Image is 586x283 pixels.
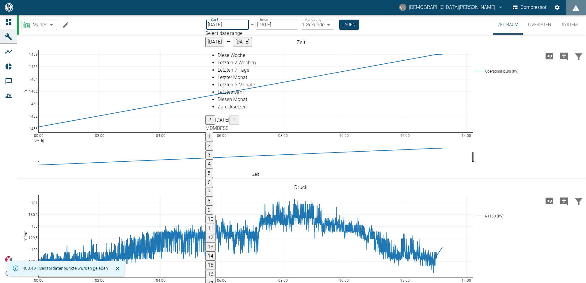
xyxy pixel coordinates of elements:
button: Kommentar hinzufügen [557,48,571,64]
span: [DATE] [208,39,222,45]
a: Müden [23,21,48,28]
span: Letzten 7 Tage [218,67,249,73]
label: Auflösung [305,17,322,22]
button: [DATE] [233,37,252,47]
label: Start [211,17,218,22]
span: Letzten 6 Monate [218,82,255,88]
button: 4 [205,160,213,169]
button: 12 [205,233,216,242]
span: Müden [32,21,48,28]
button: 2 [205,141,213,150]
button: 7 [205,187,213,196]
button: 3 [205,150,213,160]
img: Xplore Logo [5,256,12,263]
button: christian.kraft@arcanum-energy.de [398,2,504,13]
span: Letzten 2 Wochen [218,60,256,66]
button: 10 [205,215,216,224]
input: DD.MM.YYYY [256,20,298,30]
div: 400.491 Sensordatenpunkte wurden geladen [23,263,108,274]
button: Schließen [113,264,122,273]
span: Letzter Monat [218,74,247,80]
div: Letzten 2 Wochen [218,59,256,66]
span: Sonntag [226,125,228,131]
button: [DATE] [205,37,224,47]
label: Ende [260,17,268,22]
button: Compressor [512,2,548,13]
span: Dienstag [210,125,213,131]
span: Montag [205,125,210,131]
button: 9 [205,206,213,215]
button: Laden [339,20,359,30]
button: 8 [205,196,213,206]
div: 1 Sekunde [301,20,334,30]
button: Live-Daten [523,15,556,35]
span: Samstag [223,125,226,131]
p: – [251,21,254,28]
span: Donnerstag [217,125,220,131]
button: 11 [205,224,216,233]
div: Letzten 6 Monate [218,81,256,89]
span: Freitag [220,125,223,131]
button: Machine bearbeiten [60,19,72,31]
h5: – [224,37,233,47]
button: 14 [205,251,216,261]
div: Diese Woche [218,52,256,59]
div: Letzter Monat [218,74,256,81]
span: Mittwoch [213,125,217,131]
button: Daten filtern [571,193,586,209]
button: Next month [229,115,239,125]
button: 13 [205,242,216,251]
button: 1 [205,132,213,141]
span: Letztes Jahr [218,89,244,95]
button: Daten filtern [571,48,586,64]
span: Select date range [205,30,242,36]
input: DD.MM.YYYY [206,20,249,30]
div: Diesen Monat [218,96,256,103]
button: 15 [205,261,216,270]
button: Zeitraum [493,15,523,35]
div: CK [399,4,406,11]
button: Previous month [205,115,215,125]
button: System [556,15,584,35]
button: 5 [205,169,213,178]
button: 16 [205,270,216,279]
span: [DATE] [235,39,249,45]
span: [DATE] [215,117,229,123]
img: logo [4,3,14,11]
span: Diesen Monat [218,96,247,102]
button: Kommentar hinzufügen [557,193,571,209]
span: Hohe Auflösung [542,198,557,203]
span: Diese Woche [218,52,245,58]
div: Letztes Jahr [218,89,256,96]
span: Zurücksetzen [218,104,247,110]
div: Zurücksetzen [218,103,256,111]
button: Einstellungen [552,2,563,13]
div: Letzten 7 Tage [218,66,256,74]
button: 6 [205,178,213,187]
span: Hohe Auflösung [542,53,557,58]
